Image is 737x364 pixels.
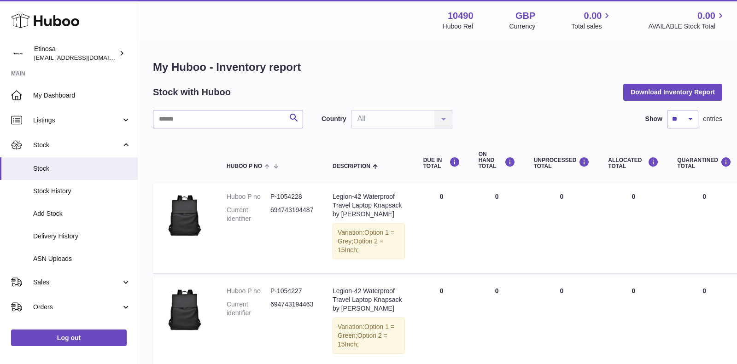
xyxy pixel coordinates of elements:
label: Country [322,115,346,123]
div: Etinosa [34,45,117,62]
strong: 10490 [448,10,474,22]
div: Huboo Ref [443,22,474,31]
span: 0 [702,287,706,295]
dd: P-1054228 [270,192,314,201]
span: 0 [702,193,706,200]
td: 0 [469,183,525,273]
dd: 694743194487 [270,206,314,223]
dt: Current identifier [227,206,270,223]
div: Legion-42 Waterproof Travel Laptop Knapsack by [PERSON_NAME] [333,192,405,219]
span: Option 1 = Green; [338,323,394,339]
span: 0.00 [584,10,602,22]
span: My Dashboard [33,91,131,100]
a: 0.00 AVAILABLE Stock Total [648,10,726,31]
div: ALLOCATED Total [608,157,659,169]
button: Download Inventory Report [623,84,722,100]
span: Stock History [33,187,131,196]
h2: Stock with Huboo [153,86,231,98]
span: Delivery History [33,232,131,241]
span: Option 2 = 15Inch; [338,332,387,348]
dd: 694743194463 [270,300,314,318]
span: Stock [33,141,121,150]
a: Log out [11,329,127,346]
img: Wolphuk@gmail.com [11,46,25,60]
strong: GBP [515,10,535,22]
div: ON HAND Total [479,151,515,170]
td: 0 [414,183,469,273]
td: 0 [599,183,668,273]
div: Variation: [333,318,405,354]
img: product image [162,192,208,238]
span: Listings [33,116,121,125]
span: [EMAIL_ADDRESS][DOMAIN_NAME] [34,54,135,61]
span: Orders [33,303,121,312]
dt: Huboo P no [227,192,270,201]
img: product image [162,287,208,333]
label: Show [645,115,662,123]
span: entries [703,115,722,123]
span: Sales [33,278,121,287]
span: Total sales [571,22,612,31]
span: Option 1 = Grey; [338,229,394,245]
span: Stock [33,164,131,173]
div: Variation: [333,223,405,260]
div: DUE IN TOTAL [423,157,460,169]
span: AVAILABLE Stock Total [648,22,726,31]
div: QUARANTINED Total [677,157,731,169]
dd: P-1054227 [270,287,314,295]
div: Legion-42 Waterproof Travel Laptop Knapsack by [PERSON_NAME] [333,287,405,313]
span: Option 2 = 15Inch; [338,237,383,254]
div: UNPROCESSED Total [534,157,590,169]
span: ASN Uploads [33,254,131,263]
span: Add Stock [33,209,131,218]
span: Huboo P no [227,163,262,169]
dt: Huboo P no [227,287,270,295]
dt: Current identifier [227,300,270,318]
span: 0.00 [697,10,715,22]
h1: My Huboo - Inventory report [153,60,722,75]
div: Currency [509,22,536,31]
td: 0 [525,183,599,273]
span: Description [333,163,370,169]
a: 0.00 Total sales [571,10,612,31]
